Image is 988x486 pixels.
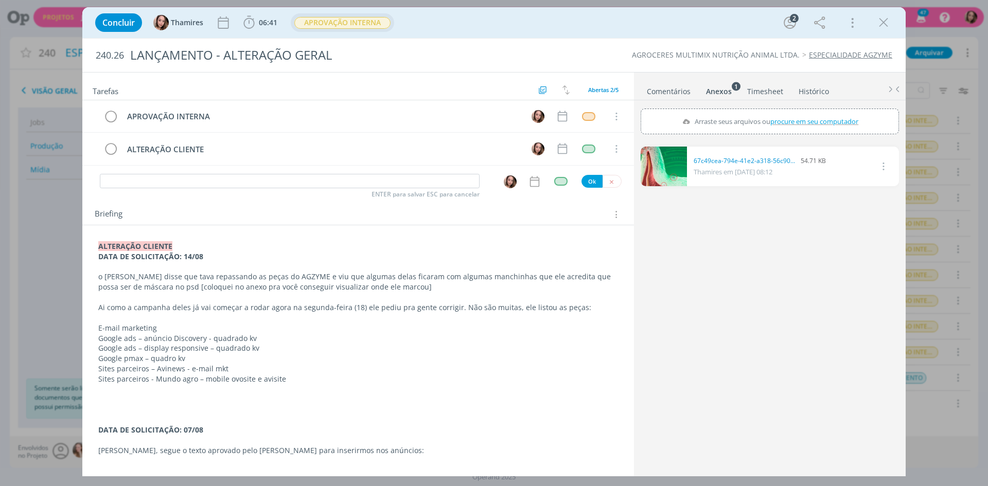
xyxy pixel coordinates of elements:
[562,85,570,95] img: arrow-down-up.svg
[259,17,277,27] span: 06:41
[98,272,618,292] p: o [PERSON_NAME] disse que tava repassando as peças do AGZYME e viu que algumas delas ficaram com ...
[98,333,618,344] p: Google ads – anúncio Discovery - quadrado kv
[588,86,619,94] span: Abertas 2/5
[95,208,122,221] span: Briefing
[706,86,732,97] div: Anexos
[770,117,858,126] span: procure em seu computador
[98,466,618,476] p: AGZYME é o upgrade que sua nutrição precisa para vencer desafios com consistência.
[646,82,691,97] a: Comentários
[694,167,772,176] span: Thamires em [DATE] 08:12
[171,19,203,26] span: Thamires
[294,17,391,29] span: APROVAÇÃO INTERNA
[122,110,522,123] div: APROVAÇÃO INTERNA
[782,14,798,31] button: 2
[530,109,545,124] button: T
[809,50,892,60] a: ESPECIALIDADE AGZYME
[102,19,135,27] span: Concluir
[98,241,172,251] strong: ALTERAÇÃO CLIENTE
[678,115,861,128] label: Arraste seus arquivos ou
[98,425,203,435] strong: DATA DE SOLICITAÇÃO: 07/08
[98,374,618,384] p: Sites parceiros - Mundo agro – mobile ovosite e avisite
[82,7,906,476] div: dialog
[153,15,169,30] img: T
[122,143,522,156] div: ALTERAÇÃO CLIENTE
[694,156,826,166] div: 54.71 KB
[798,82,830,97] a: Histórico
[694,156,797,166] a: 67c49cea-794e-41e2-a318-56c90274ead9.jpg
[96,50,124,61] span: 240.26
[532,110,544,123] img: T
[98,343,618,353] p: Google ads – display responsive – quadrado kv
[532,142,544,155] img: T
[98,323,618,333] p: E-mail marketing
[153,15,203,30] button: TThamires
[98,251,203,261] strong: DATA DE SOLICITAÇÃO: 14/08
[732,82,740,91] sup: 1
[372,190,480,199] span: ENTER para salvar ESC para cancelar
[581,175,603,188] button: Ok
[747,82,784,97] a: Timesheet
[530,141,545,156] button: T
[98,353,618,364] p: Google pmax – quadro kv
[294,16,391,29] button: APROVAÇÃO INTERNA
[126,43,556,68] div: LANÇAMENTO - ALTERAÇÃO GERAL
[98,364,618,374] p: Sites parceiros – Avinews - e-mail mkt
[98,302,618,313] p: Ai como a campanha deles já vai começar a rodar agora na segunda-feira (18) ele pediu pra gente c...
[98,445,618,456] p: [PERSON_NAME], segue o texto aprovado pelo [PERSON_NAME] para inserirmos nos anúncios:
[93,84,118,96] span: Tarefas
[504,175,517,188] img: T
[790,14,799,23] div: 2
[95,13,142,32] button: Concluir
[503,175,517,189] button: T
[632,50,800,60] a: AGROCERES MULTIMIX NUTRIÇÃO ANIMAL LTDA.
[241,14,280,31] button: 06:41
